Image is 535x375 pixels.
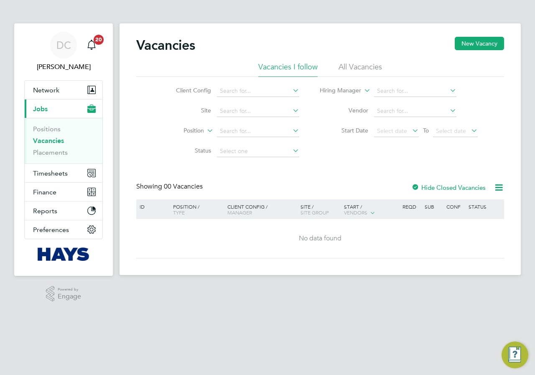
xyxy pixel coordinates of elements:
[25,99,102,118] button: Jobs
[313,87,361,95] label: Hiring Manager
[163,107,211,114] label: Site
[33,148,68,156] a: Placements
[33,207,57,215] span: Reports
[33,86,59,94] span: Network
[225,199,298,219] div: Client Config /
[14,23,113,276] nav: Main navigation
[24,62,103,72] span: Danielle Croombs
[33,188,56,196] span: Finance
[374,105,456,117] input: Search for...
[38,247,90,261] img: hays-logo-retina.png
[33,125,61,133] a: Positions
[33,169,68,177] span: Timesheets
[301,209,329,216] span: Site Group
[156,127,204,135] label: Position
[173,209,185,216] span: Type
[217,105,299,117] input: Search for...
[164,182,203,191] span: 00 Vacancies
[423,199,444,214] div: Sub
[163,147,211,154] label: Status
[136,37,195,54] h2: Vacancies
[217,125,299,137] input: Search for...
[25,118,102,163] div: Jobs
[25,202,102,220] button: Reports
[24,247,103,261] a: Go to home page
[33,137,64,145] a: Vacancies
[56,40,71,51] span: DC
[320,107,368,114] label: Vendor
[420,125,431,136] span: To
[502,342,528,368] button: Engage Resource Center
[344,209,367,216] span: Vendors
[58,286,81,293] span: Powered by
[138,234,503,243] div: No data found
[136,182,204,191] div: Showing
[94,35,104,45] span: 20
[444,199,466,214] div: Conf
[25,183,102,201] button: Finance
[138,199,167,214] div: ID
[25,220,102,239] button: Preferences
[466,199,503,214] div: Status
[400,199,422,214] div: Reqd
[455,37,504,50] button: New Vacancy
[374,85,456,97] input: Search for...
[377,127,407,135] span: Select date
[167,199,225,219] div: Position /
[320,127,368,134] label: Start Date
[217,145,299,157] input: Select one
[342,199,400,220] div: Start /
[83,32,100,59] a: 20
[58,293,81,300] span: Engage
[436,127,466,135] span: Select date
[46,286,82,302] a: Powered byEngage
[411,184,486,191] label: Hide Closed Vacancies
[33,226,69,234] span: Preferences
[227,209,252,216] span: Manager
[339,62,382,77] li: All Vacancies
[25,81,102,99] button: Network
[258,62,318,77] li: Vacancies I follow
[298,199,342,219] div: Site /
[33,105,48,113] span: Jobs
[163,87,211,94] label: Client Config
[25,164,102,182] button: Timesheets
[217,85,299,97] input: Search for...
[24,32,103,72] a: DC[PERSON_NAME]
